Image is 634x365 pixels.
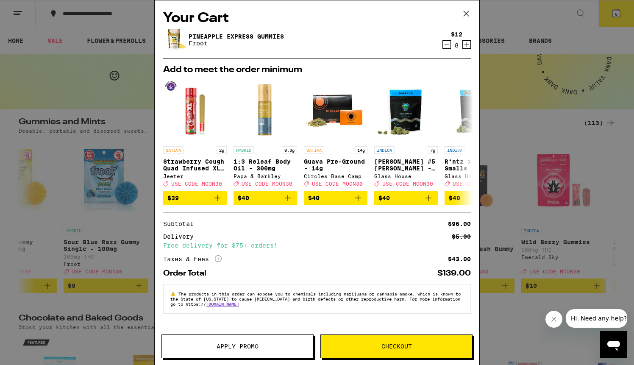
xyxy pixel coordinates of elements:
[163,9,471,28] h2: Your Cart
[163,255,222,263] div: Taxes & Fees
[545,311,562,328] iframe: Close message
[163,234,200,240] div: Delivery
[428,146,438,154] p: 7g
[170,291,461,306] span: The products in this order can expose you to chemicals including marijuana or cannabis smoke, whi...
[374,78,438,191] a: Open page for Donny Burger #5 Smalls - 7g from Glass House
[448,221,471,227] div: $96.00
[566,309,627,328] iframe: Message from company
[161,334,314,358] button: Apply Promo
[462,40,471,49] button: Increment
[600,331,627,358] iframe: Button to launch messaging window
[374,173,438,179] div: Glass House
[167,195,179,201] span: $39
[242,181,292,187] span: USE CODE MOON30
[163,191,227,205] button: Add to bag
[378,195,390,201] span: $40
[374,78,438,142] img: Glass House - Donny Burger #5 Smalls - 7g
[374,191,438,205] button: Add to bag
[234,146,254,154] p: HYBRID
[163,173,227,179] div: Jeeter
[448,256,471,262] div: $43.00
[304,191,367,205] button: Add to bag
[304,78,367,142] img: Circles Base Camp - Guava Pre-Ground - 14g
[437,270,471,277] div: $139.00
[163,221,200,227] div: Subtotal
[451,42,462,49] div: 8
[234,78,297,142] img: Papa & Barkley - 1:3 Releaf Body Oil - 300mg
[449,195,460,201] span: $40
[445,78,508,142] img: Glass House - R*ntz x Jealousy Smalls - 7g
[163,270,212,277] div: Order Total
[189,40,284,47] p: Froot
[445,158,508,172] p: R*ntz x Jealousy Smalls - 7g
[452,234,471,240] div: $5.00
[312,181,363,187] span: USE CODE MOON30
[206,301,239,306] a: [DOMAIN_NAME]
[304,173,367,179] div: Circles Base Camp
[234,78,297,191] a: Open page for 1:3 Releaf Body Oil - 300mg from Papa & Barkley
[217,343,259,349] span: Apply Promo
[445,191,508,205] button: Add to bag
[163,158,227,172] p: Strawberry Cough Quad Infused XL - 2g
[234,191,297,205] button: Add to bag
[445,146,465,154] p: INDICA
[320,334,473,358] button: Checkout
[442,40,451,49] button: Decrement
[374,158,438,172] p: [PERSON_NAME] #5 [PERSON_NAME] - 7g
[282,146,297,154] p: 0.3g
[163,242,471,248] div: Free delivery for $75+ orders!
[170,291,178,296] span: ⚠️
[374,146,395,154] p: INDICA
[163,28,187,51] img: Pineapple Express Gummies
[304,78,367,191] a: Open page for Guava Pre-Ground - 14g from Circles Base Camp
[381,343,412,349] span: Checkout
[234,158,297,172] p: 1:3 Releaf Body Oil - 300mg
[304,146,324,154] p: SATIVA
[171,181,222,187] span: USE CODE MOON30
[238,195,249,201] span: $40
[234,173,297,179] div: Papa & Barkley
[355,146,367,154] p: 14g
[308,195,320,201] span: $40
[217,146,227,154] p: 2g
[382,181,433,187] span: USE CODE MOON30
[451,31,462,38] div: $12
[445,78,508,191] a: Open page for R*ntz x Jealousy Smalls - 7g from Glass House
[163,78,227,191] a: Open page for Strawberry Cough Quad Infused XL - 2g from Jeeter
[304,158,367,172] p: Guava Pre-Ground - 14g
[163,78,227,142] img: Jeeter - Strawberry Cough Quad Infused XL - 2g
[163,66,471,74] h2: Add to meet the order minimum
[453,181,503,187] span: USE CODE MOON30
[445,173,508,179] div: Glass House
[189,33,284,40] a: Pineapple Express Gummies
